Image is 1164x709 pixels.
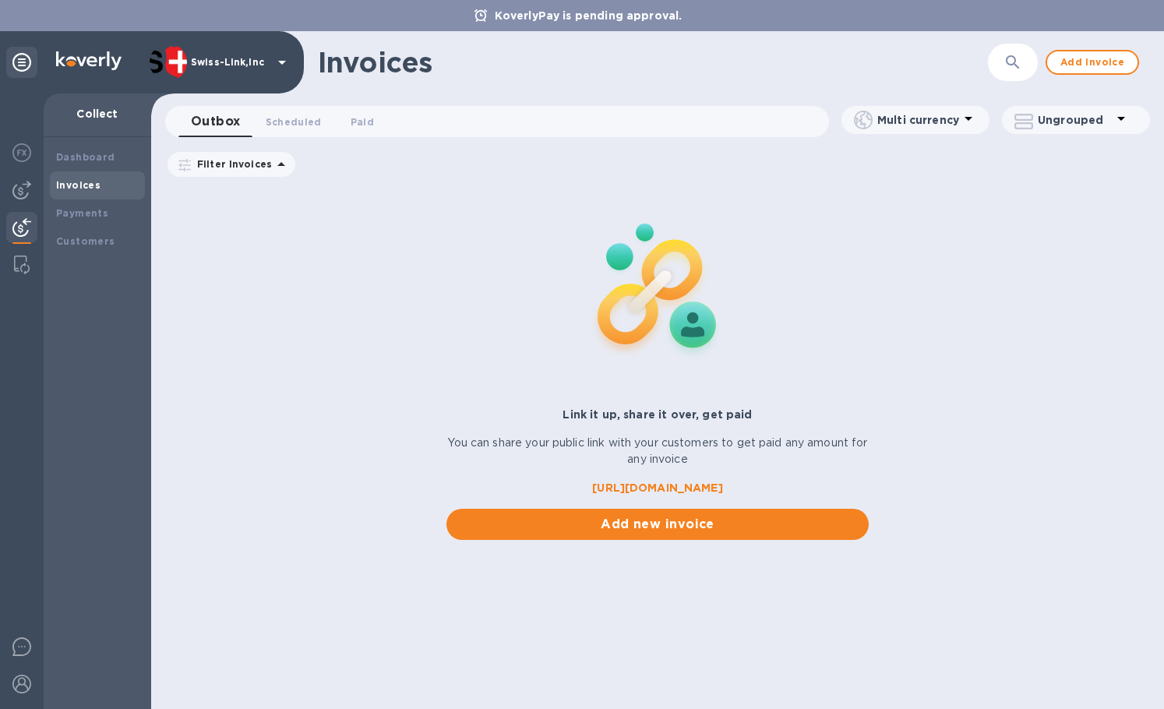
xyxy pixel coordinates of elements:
span: Paid [351,114,374,130]
p: Ungrouped [1038,112,1112,128]
p: Collect [56,106,139,122]
b: Invoices [56,179,101,191]
span: Outbox [191,111,241,132]
b: Customers [56,235,115,247]
h1: Invoices [318,46,432,79]
p: Multi currency [877,112,959,128]
b: Payments [56,207,108,219]
a: [URL][DOMAIN_NAME] [446,480,869,496]
button: Add invoice [1046,50,1139,75]
div: Unpin categories [6,47,37,78]
b: Dashboard [56,151,115,163]
p: Link it up, share it over, get paid [446,407,869,422]
p: Filter Invoices [191,157,272,171]
p: Swiss-Link,Inc [191,57,269,68]
p: KoverlyPay is pending approval. [487,8,690,23]
span: Add invoice [1060,53,1125,72]
img: Logo [56,51,122,70]
span: Scheduled [266,114,322,130]
b: [URL][DOMAIN_NAME] [592,481,722,494]
img: Foreign exchange [12,143,31,162]
button: Add new invoice [446,509,869,540]
p: You can share your public link with your customers to get paid any amount for any invoice [446,435,869,467]
span: Add new invoice [459,515,856,534]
